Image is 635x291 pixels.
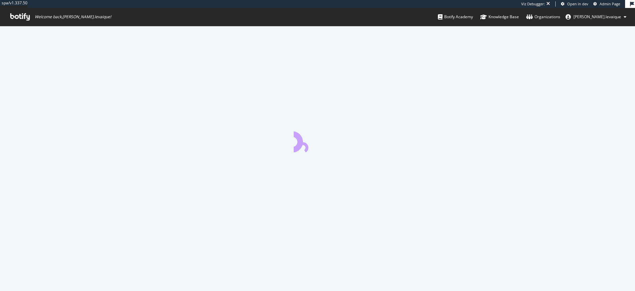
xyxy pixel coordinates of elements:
[567,1,588,6] span: Open in dev
[480,14,519,20] div: Knowledge Base
[480,8,519,26] a: Knowledge Base
[438,14,473,20] div: Botify Academy
[526,14,560,20] div: Organizations
[35,14,111,20] span: Welcome back, [PERSON_NAME].levaique !
[573,14,621,20] span: nicolas.levaique
[438,8,473,26] a: Botify Academy
[526,8,560,26] a: Organizations
[593,1,620,7] a: Admin Page
[561,1,588,7] a: Open in dev
[521,1,545,7] div: Viz Debugger:
[560,12,632,22] button: [PERSON_NAME].levaique
[600,1,620,6] span: Admin Page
